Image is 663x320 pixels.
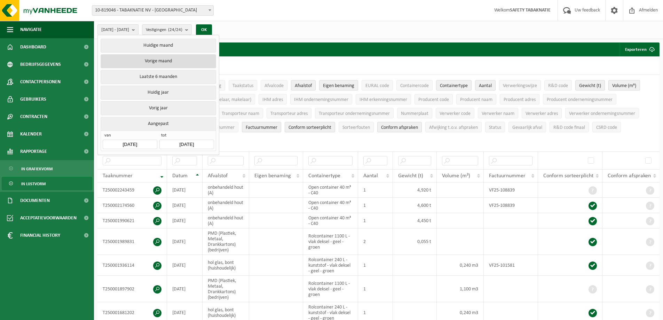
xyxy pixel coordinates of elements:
[440,111,471,116] span: Verwerker code
[315,108,394,118] button: Transporteur ondernemingsnummerTransporteur ondernemingsnummer : Activate to sort
[319,80,358,91] button: Eigen benamingEigen benaming: Activate to sort
[381,125,418,130] span: Conform afspraken
[20,227,60,244] span: Financial History
[101,39,216,53] button: Huidige maand
[20,143,47,160] span: Rapportage
[440,83,468,88] span: Containertype
[295,83,312,88] span: Afvalstof
[484,182,538,198] td: VF25-108839
[484,255,538,276] td: VF25-101581
[547,97,613,102] span: Producent ondernemingsnummer
[101,86,216,100] button: Huidig jaar
[92,5,214,16] span: 10-819046 - TABAKNATIE NV - ANTWERPEN
[20,108,47,125] span: Contracten
[596,125,617,130] span: CSRD code
[608,173,651,179] span: Conform afspraken
[436,80,472,91] button: ContainertypeContainertype: Activate to sort
[20,125,42,143] span: Kalender
[303,182,358,198] td: Open container 40 m³ - C40
[265,83,284,88] span: Afvalcode
[20,21,42,38] span: Navigatie
[159,133,214,140] span: tot
[20,192,50,209] span: Documenten
[303,255,358,276] td: Rolcontainer 240 L - kunststof - vlak deksel - geel - groen
[396,80,433,91] button: ContainercodeContainercode: Activate to sort
[2,177,92,190] a: In lijstvorm
[579,83,601,88] span: Gewicht (t)
[575,80,605,91] button: Gewicht (t)Gewicht (t): Activate to sort
[20,38,46,56] span: Dashboard
[418,97,449,102] span: Producent code
[512,125,542,130] span: Gevaarlijk afval
[246,125,277,130] span: Factuurnummer
[362,80,393,91] button: EURAL codeEURAL code: Activate to sort
[103,173,133,179] span: Taaknummer
[97,228,167,255] td: T250001989831
[203,255,249,276] td: hol glas, bont (huishoudelijk)
[365,83,389,88] span: EURAL code
[393,213,437,228] td: 4,450 t
[203,213,249,228] td: onbehandeld hout (A)
[101,101,216,115] button: Vorig jaar
[229,80,257,91] button: TaakstatusTaakstatus: Activate to sort
[291,80,316,91] button: AfvalstofAfvalstof: Activate to sort
[319,111,390,116] span: Transporteur ondernemingsnummer
[393,182,437,198] td: 4,920 t
[510,8,551,13] strong: SAFETY TABAKNATIE
[97,182,167,198] td: T250002243459
[475,80,496,91] button: AantalAantal: Activate to sort
[592,122,621,132] button: CSRD codeCSRD code: Activate to sort
[489,173,526,179] span: Factuurnummer
[97,255,167,276] td: T250001936114
[500,94,539,104] button: Producent adresProducent adres: Activate to sort
[92,6,213,15] span: 10-819046 - TABAKNATIE NV - ANTWERPEN
[619,42,659,56] button: Exporteren
[437,276,484,302] td: 1,100 m3
[20,209,77,227] span: Acceptatievoorwaarden
[303,276,358,302] td: Rolcontainer 1100 L - vlak deksel - geel - groen
[460,97,492,102] span: Producent naam
[167,255,203,276] td: [DATE]
[101,25,129,35] span: [DATE] - [DATE]
[504,97,536,102] span: Producent adres
[429,125,478,130] span: Afwijking t.o.v. afspraken
[222,111,259,116] span: Transporteur naam
[259,94,287,104] button: IHM adresIHM adres: Activate to sort
[442,173,470,179] span: Volume (m³)
[415,94,453,104] button: Producent codeProducent code: Activate to sort
[146,25,182,35] span: Vestigingen
[21,162,53,175] span: In grafiekvorm
[294,97,348,102] span: IHM ondernemingsnummer
[262,97,283,102] span: IHM adres
[358,198,393,213] td: 1
[270,111,308,116] span: Transporteur adres
[401,111,428,116] span: Nummerplaat
[358,276,393,302] td: 1
[358,213,393,228] td: 1
[363,173,378,179] span: Aantal
[358,228,393,255] td: 2
[308,173,340,179] span: Containertype
[499,80,541,91] button: VerwerkingswijzeVerwerkingswijze: Activate to sort
[267,108,311,118] button: Transporteur adresTransporteur adres: Activate to sort
[21,177,46,190] span: In lijstvorm
[553,125,585,130] span: R&D code finaal
[608,80,640,91] button: Volume (m³)Volume (m³): Activate to sort
[203,276,249,302] td: PMD (Plastiek, Metaal, Drankkartons) (bedrijven)
[168,28,182,32] count: (24/24)
[142,24,192,35] button: Vestigingen(24/24)
[358,182,393,198] td: 1
[437,255,484,276] td: 0,240 m3
[97,276,167,302] td: T250001897902
[303,198,358,213] td: Open container 40 m³ - C40
[503,83,537,88] span: Verwerkingswijze
[167,213,203,228] td: [DATE]
[377,122,422,132] button: Conform afspraken : Activate to sort
[612,83,636,88] span: Volume (m³)
[550,122,589,132] button: R&D code finaalR&amp;D code finaal: Activate to sort
[203,228,249,255] td: PMD (Plastiek, Metaal, Drankkartons) (bedrijven)
[97,24,139,35] button: [DATE] - [DATE]
[261,80,287,91] button: AfvalcodeAfvalcode: Activate to sort
[232,83,253,88] span: Taakstatus
[393,198,437,213] td: 4,600 t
